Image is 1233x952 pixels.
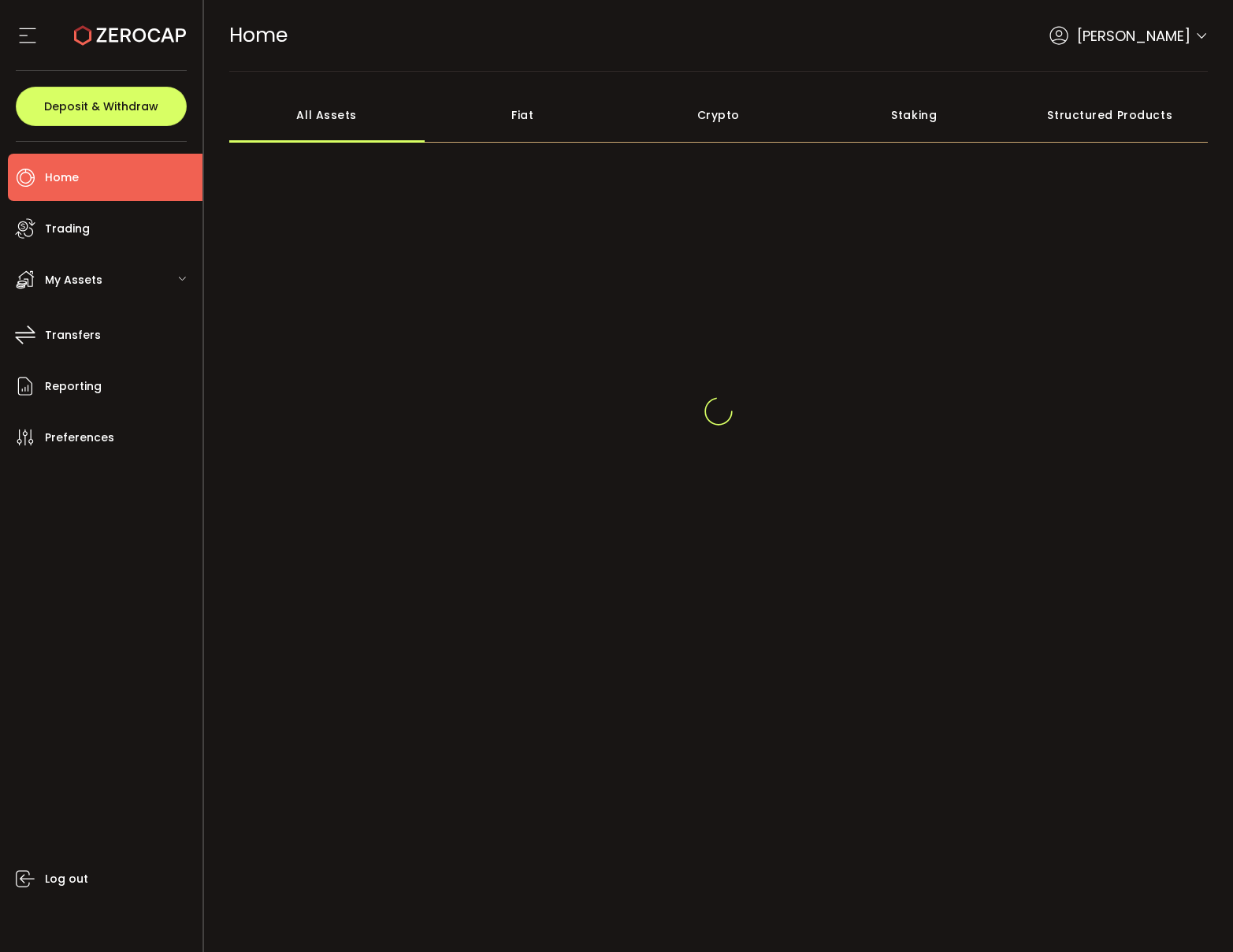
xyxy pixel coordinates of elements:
[621,87,817,143] div: Crypto
[45,269,102,292] span: My Assets
[816,87,1012,143] div: Staking
[44,101,158,112] span: Deposit & Withdraw
[229,87,425,143] div: All Assets
[45,218,90,240] span: Trading
[1077,25,1190,46] span: [PERSON_NAME]
[45,868,88,891] span: Log out
[45,166,79,189] span: Home
[1012,87,1209,143] div: Structured Products
[425,87,621,143] div: Fiat
[16,87,187,126] button: Deposit & Withdraw
[45,324,101,347] span: Transfers
[45,426,114,449] span: Preferences
[229,21,288,49] span: Home
[45,375,102,398] span: Reporting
